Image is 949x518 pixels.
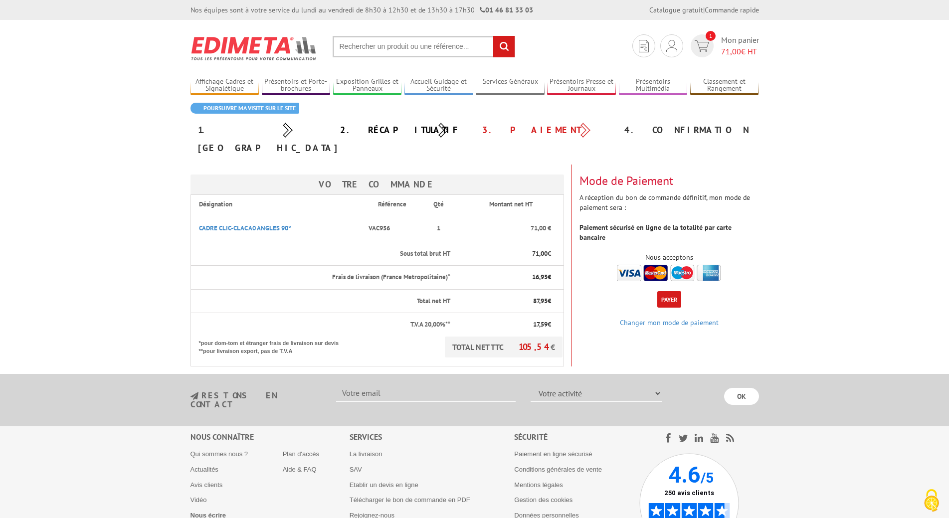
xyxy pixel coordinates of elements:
p: Désignation [199,200,357,209]
input: rechercher [493,36,515,57]
th: Sous total brut HT [190,242,451,266]
a: Affichage Cadres et Signalétique [190,77,259,94]
span: 71,00 [721,46,741,56]
h3: Mode de Paiement [579,174,759,187]
img: devis rapide [639,40,649,52]
p: Qté [427,200,450,209]
p: TOTAL NET TTC € [445,337,563,357]
input: Votre email [336,385,516,402]
a: Services Généraux [476,77,545,94]
span: 17,59 [533,320,548,329]
h3: Votre Commande [190,174,564,194]
a: Catalogue gratuit [649,5,703,14]
a: La livraison [350,450,382,458]
div: Nos équipes sont à votre service du lundi au vendredi de 8h30 à 12h30 et de 13h30 à 17h30 [190,5,533,15]
a: Plan d'accès [283,450,319,458]
p: *pour dom-tom et étranger frais de livraison sur devis **pour livraison export, pas de T.V.A [199,337,349,355]
img: Cookies (fenêtre modale) [919,488,944,513]
h3: restons en contact [190,391,322,409]
div: | [649,5,759,15]
a: Présentoirs Multimédia [619,77,688,94]
img: accepted.png [617,265,721,281]
p: € [459,320,551,330]
div: 1. [GEOGRAPHIC_DATA] [190,121,333,157]
a: Télécharger le bon de commande en PDF [350,496,470,504]
a: SAV [350,466,362,473]
div: Nous connaître [190,431,350,443]
span: 16,95 [532,273,548,281]
th: Frais de livraison (France Metropolitaine)* [190,266,451,290]
a: Présentoirs et Porte-brochures [262,77,331,94]
strong: Paiement sécurisé en ligne de la totalité par carte bancaire [579,223,732,242]
span: 1 [706,31,716,41]
a: Qui sommes nous ? [190,450,248,458]
a: Avis clients [190,481,223,489]
a: Paiement en ligne sécurisé [514,450,592,458]
p: 1 [427,224,450,233]
img: devis rapide [666,40,677,52]
span: 87,95 [533,297,548,305]
div: Sécurité [514,431,639,443]
a: Conditions générales de vente [514,466,602,473]
img: newsletter.jpg [190,392,198,400]
p: Montant net HT [459,200,562,209]
th: Total net HT [190,289,451,313]
a: Classement et Rangement [690,77,759,94]
span: Mon panier [721,34,759,57]
a: Aide & FAQ [283,466,317,473]
p: 71,00 € [459,224,551,233]
a: Etablir un devis en ligne [350,481,418,489]
button: Payer [657,291,681,308]
a: Commande rapide [705,5,759,14]
strong: 01 46 81 33 03 [480,5,533,14]
div: 4. Confirmation [617,121,759,139]
a: Mentions légales [514,481,563,489]
p: Référence [366,200,418,209]
div: A réception du bon de commande définitif, mon mode de paiement sera : [572,165,766,283]
span: 105,54 [519,341,551,352]
p: T.V.A 20,00%** [199,320,451,330]
input: Rechercher un produit ou une référence... [333,36,515,57]
a: 2. Récapitulatif [340,124,460,136]
a: Actualités [190,466,218,473]
span: 71,00 [532,249,548,258]
div: 3. Paiement [475,121,617,139]
img: Edimeta [190,30,318,67]
a: devis rapide 1 Mon panier 71,00€ HT [688,34,759,57]
div: Nous acceptons [579,252,759,262]
p: € [459,297,551,306]
a: Vidéo [190,496,207,504]
button: Cookies (fenêtre modale) [914,484,949,518]
a: CADRE CLIC-CLAC A0 ANGLES 90° [199,224,291,232]
a: Poursuivre ma visite sur le site [190,103,299,114]
p: € [459,249,551,259]
a: Changer mon mode de paiement [620,318,719,327]
p: VAC956 [366,219,418,238]
a: Accueil Guidage et Sécurité [404,77,473,94]
input: OK [724,388,759,405]
img: devis rapide [695,40,709,52]
div: Services [350,431,515,443]
span: € HT [721,46,759,57]
a: Gestion des cookies [514,496,572,504]
a: Présentoirs Presse et Journaux [547,77,616,94]
p: € [459,273,551,282]
a: Exposition Grilles et Panneaux [333,77,402,94]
